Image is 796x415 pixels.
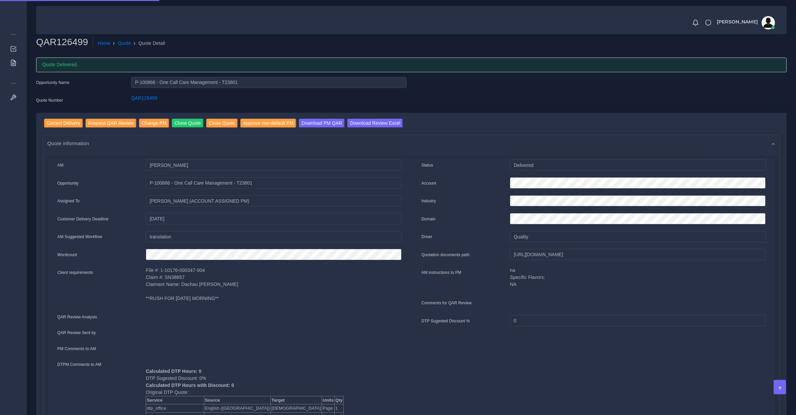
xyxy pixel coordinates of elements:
[58,270,93,276] label: Client requirements
[322,404,334,413] td: Page
[335,404,344,413] td: 1
[204,396,270,404] th: Source
[422,252,470,258] label: Quotation documents path
[146,396,204,404] th: Service
[172,119,204,128] input: Clone Quote
[139,119,169,128] input: Change PM
[347,119,403,128] input: Download Review Excel
[58,314,97,320] label: QAR Review Analysis
[131,40,165,47] li: Quote Detail
[36,58,787,72] div: Quote Delivered
[422,234,433,240] label: Driver
[717,19,758,24] span: [PERSON_NAME]
[58,330,96,336] label: QAR Review Sent by
[422,162,433,168] label: Status
[335,396,344,404] th: Qty
[146,404,204,413] td: dtp_office
[146,195,401,207] input: pm
[146,267,401,302] p: File #: 1-10176-000347-004 Claim #: SN38857 Claimant Name: Dachau [PERSON_NAME] **RUSH FOR [DATE]...
[240,119,296,128] input: Approve non-default PM
[58,252,77,258] label: Wordcount
[762,16,775,29] img: avatar
[58,361,102,368] label: DTPM Comments to AM
[58,162,64,168] label: AM
[422,198,436,204] label: Industry
[58,180,79,186] label: Opportunity
[422,318,470,324] label: DTP Sugested Discount %
[36,36,93,48] h2: QAR126499
[422,216,436,222] label: Domain
[131,95,157,101] a: QAR126499
[299,119,345,128] input: Download PM QAR
[36,97,63,103] label: Quote Number
[58,234,102,240] label: AM Suggested Workflow
[713,16,777,29] a: [PERSON_NAME]avatar
[322,396,334,404] th: Units
[58,198,80,204] label: Assigned To
[270,396,322,404] th: Target
[204,404,270,413] td: English ([GEOGRAPHIC_DATA])
[58,346,96,352] label: PM Comments to AM
[206,119,238,128] input: Close Quote
[44,119,83,128] input: Correct Delivery
[118,40,131,47] a: Quote
[58,216,109,222] label: Customer Delivery Deadline
[146,369,201,374] b: Calculated DTP Hours: 0
[270,404,322,413] td: [DEMOGRAPHIC_DATA]
[86,119,136,128] input: Request QAR Review
[146,383,234,388] b: Calculated DTP Hours with Discount: 0
[422,180,436,186] label: Account
[422,300,472,306] label: Comments for QAR Review
[36,80,70,86] label: Opportunity Name
[47,139,89,147] span: Quote information
[422,270,462,276] label: AM instructions to PM
[510,267,765,288] p: na Specific Flavors: NA
[98,40,110,47] a: Home
[43,135,780,152] div: Quote information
